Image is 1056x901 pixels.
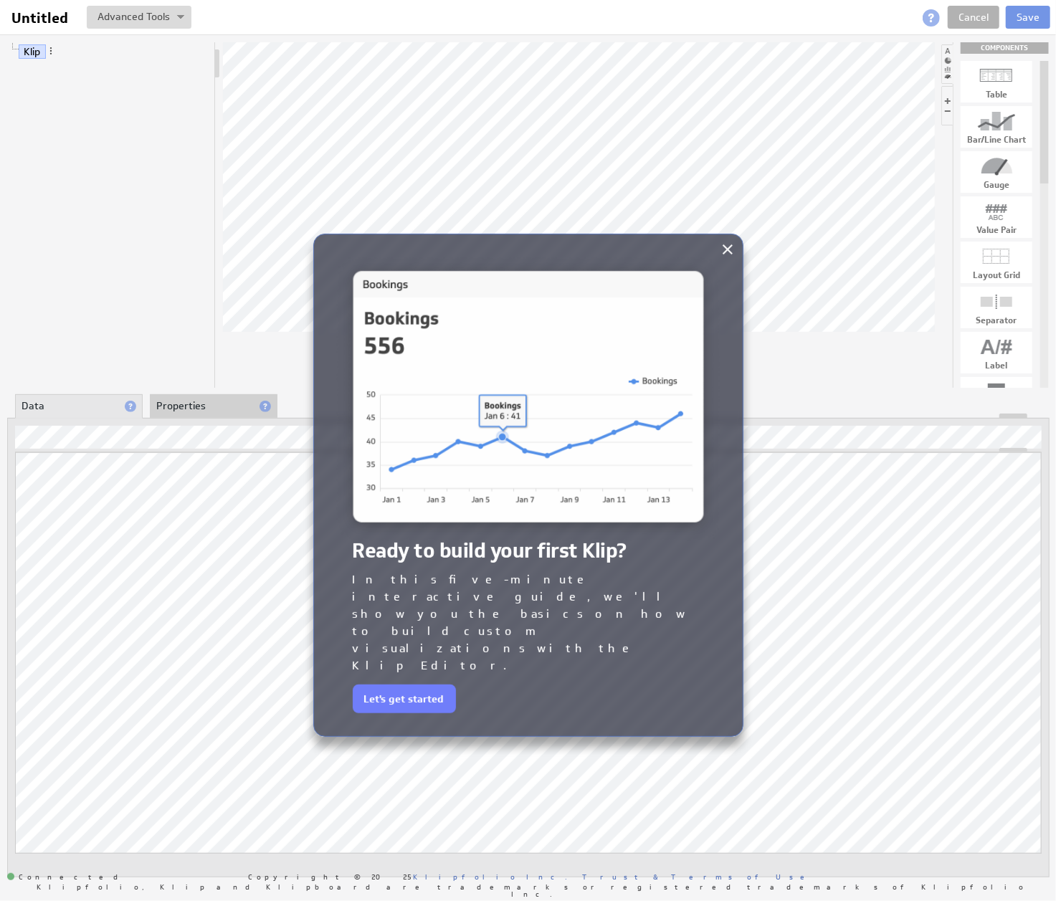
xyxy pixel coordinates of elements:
li: Hide or show the component controls palette [941,86,953,125]
li: Properties [150,394,277,419]
a: Klipfolio Inc. [414,872,568,882]
div: Gauge [961,181,1032,189]
button: Let's get started [353,685,456,713]
h2: In this five-minute interactive guide, we'll show you the basics on how to build custom visualiza... [353,571,704,674]
img: button-savedrop.png [177,15,184,21]
a: Klip [19,44,46,59]
div: Label [961,361,1032,370]
div: Separator [961,316,1032,325]
div: Table [961,90,1032,99]
span: Connected: ID: dpnc-22 Online: true [7,873,126,882]
h1: Ready to build your first Klip? [353,541,704,561]
li: Data [15,394,143,419]
a: Cancel [948,6,999,29]
div: Layout Grid [961,271,1032,280]
span: Klipfolio, Klip and Klipboard are trademarks or registered trademarks of Klipfolio Inc. [14,883,1049,897]
div: Value Pair [961,226,1032,234]
li: Hide or show the component palette [941,44,953,84]
a: Trust & Terms of Use [583,872,815,882]
button: Save [1006,6,1050,29]
input: Untitled [6,6,78,30]
div: Bar/Line Chart [961,135,1032,144]
span: More actions [46,46,56,56]
span: Copyright © 2025 [249,873,568,880]
div: Drag & drop components onto the workspace [961,42,1049,54]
